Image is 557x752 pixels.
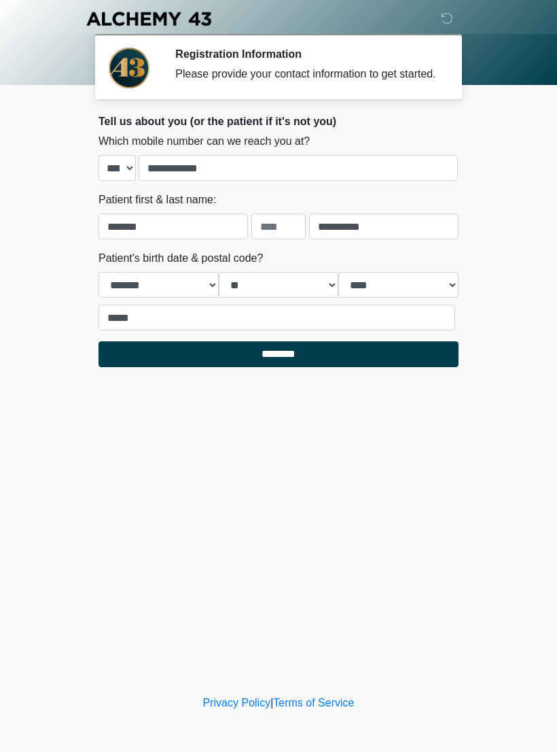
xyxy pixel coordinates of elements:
[203,697,271,708] a: Privacy Policy
[175,48,438,61] h2: Registration Information
[270,697,273,708] a: |
[273,697,354,708] a: Terms of Service
[98,133,310,150] label: Which mobile number can we reach you at?
[98,115,459,128] h2: Tell us about you (or the patient if it's not you)
[175,66,438,82] div: Please provide your contact information to get started.
[98,250,263,267] label: Patient's birth date & postal code?
[98,192,216,208] label: Patient first & last name:
[85,10,213,27] img: Alchemy 43 Logo
[109,48,149,88] img: Agent Avatar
